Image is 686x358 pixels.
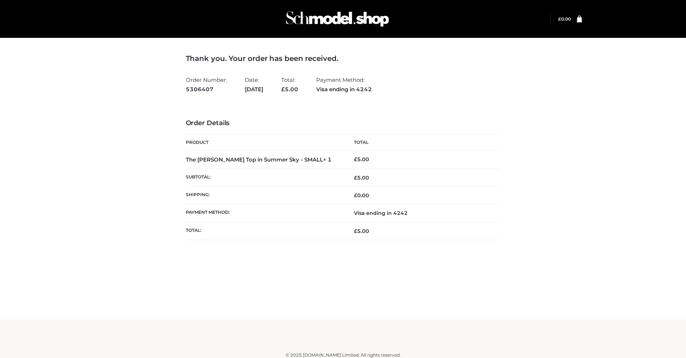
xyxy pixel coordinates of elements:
[186,187,343,204] th: Shipping:
[354,228,369,234] span: 5.00
[316,85,372,94] strong: Visa ending in 4242
[186,119,501,127] h3: Order Details
[186,222,343,240] th: Total:
[316,74,372,96] li: Payment Method:
[186,204,343,222] th: Payment method:
[186,74,227,96] li: Order Number:
[558,16,571,22] a: £0.00
[323,156,332,163] strong: × 1
[343,204,501,222] td: Visa ending in 4242
[281,74,298,96] li: Total:
[354,156,357,163] span: £
[281,86,298,93] span: 5.00
[354,156,369,163] bdi: 5.00
[245,74,263,96] li: Date:
[186,156,332,163] strong: The [PERSON_NAME] Top in Summer Sky - SMALL
[245,85,263,94] strong: [DATE]
[281,86,285,93] span: £
[354,228,357,234] span: £
[354,192,369,199] bdi: 0.00
[558,16,561,22] span: £
[186,134,343,151] th: Product
[558,16,571,22] bdi: 0.00
[186,169,343,186] th: Subtotal:
[354,192,357,199] span: £
[186,85,227,94] strong: 5306407
[354,174,357,181] span: £
[354,174,369,181] span: 5.00
[283,5,391,33] img: Schmodel Admin 964
[186,54,501,63] h3: Thank you. Your order has been received.
[343,134,501,151] th: Total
